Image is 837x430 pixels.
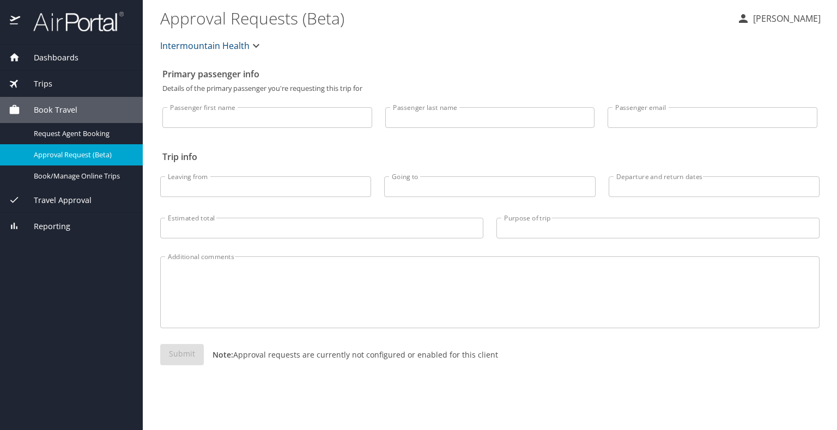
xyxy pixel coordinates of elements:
[20,52,78,64] span: Dashboards
[162,85,817,92] p: Details of the primary passenger you're requesting this trip for
[20,104,77,116] span: Book Travel
[162,65,817,83] h2: Primary passenger info
[20,78,52,90] span: Trips
[732,9,825,28] button: [PERSON_NAME]
[20,220,70,232] span: Reporting
[213,349,233,360] strong: Note:
[162,148,817,165] h2: Trip info
[750,12,821,25] p: [PERSON_NAME]
[34,128,130,139] span: Request Agent Booking
[160,1,728,35] h1: Approval Requests (Beta)
[20,194,92,206] span: Travel Approval
[156,35,267,57] button: Intermountain Health
[160,38,250,53] span: Intermountain Health
[10,11,21,32] img: icon-airportal.png
[204,349,498,360] p: Approval requests are currently not configured or enabled for this client
[21,11,124,32] img: airportal-logo.png
[34,171,130,181] span: Book/Manage Online Trips
[34,150,130,160] span: Approval Request (Beta)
